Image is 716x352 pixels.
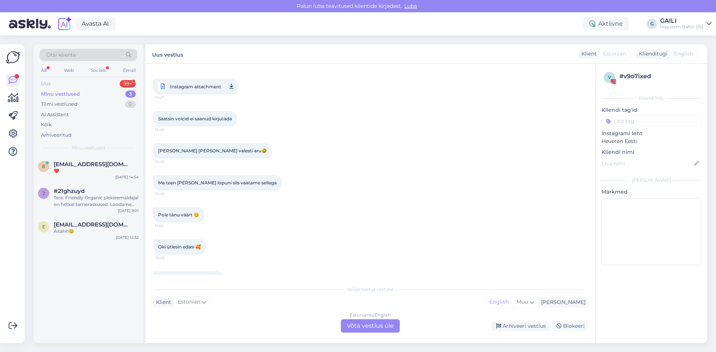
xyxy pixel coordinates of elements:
span: [PERSON_NAME] [PERSON_NAME] valesti aru🤣 [158,148,267,153]
p: Heveren Eesti [602,137,701,145]
span: Oki ütlesin edasi 🥰 [158,244,201,250]
span: 11:50 [155,223,183,229]
div: [PERSON_NAME] [602,177,701,184]
a: Avasta AI [75,18,115,30]
a: Instagram attachment11:47 [153,79,239,95]
span: Estonian [178,298,200,306]
span: Muu [516,298,528,305]
div: ❤️ [54,168,139,174]
div: 3 [125,91,136,98]
div: Web [62,66,75,75]
div: Email [122,66,137,75]
div: English [486,296,512,308]
div: Insystem Baltic OÜ [660,24,703,30]
div: Kõik [41,121,52,129]
span: Luba [402,3,419,9]
p: Kliendi nimi [602,148,701,156]
span: #21ghzuyd [54,188,85,194]
span: Otsi kliente [46,51,76,59]
div: GAILI [660,18,703,24]
span: Pole tänu väärt 😏 [158,212,199,218]
span: 11:47 [155,93,183,102]
div: Arhiveeritud [41,131,72,139]
span: 11:49 [155,159,183,165]
div: Aktiivne [583,17,629,31]
div: Blokeeri [552,321,588,331]
span: eleensitska@gmail.com [54,221,131,228]
span: Estonian [603,50,626,58]
span: Minu vestlused [72,145,105,151]
div: [PERSON_NAME] [538,298,585,306]
input: Lisa nimi [602,159,693,168]
span: Saatsin voicid ei saanud kirjutada [158,116,232,121]
div: Valige keel ja vastake [153,286,588,293]
div: 99+ [120,80,136,88]
div: Klienditugi [636,50,668,58]
input: Lisa tag [602,115,701,127]
div: Klient [153,298,171,306]
div: # v9o7ixed [619,72,699,81]
div: [DATE] 9:01 [118,208,139,213]
div: All [40,66,48,75]
span: 8 [42,164,45,169]
div: Kliendi info [602,95,701,102]
div: [DATE] 14:54 [115,174,139,180]
div: Uus [41,80,50,88]
div: Minu vestlused [41,91,80,98]
span: 2 [43,190,45,196]
div: Estonian to English [350,312,391,318]
span: Instagram attachment [170,82,221,91]
span: e [42,224,45,229]
div: Tere. Friendly Organic plekieemaldajal on hetkel tarneraskused. Loodame kuu [PERSON_NAME] toote u... [54,194,139,208]
img: Askly Logo [6,50,20,64]
p: Instagrami leht [602,130,701,137]
div: G [647,19,657,29]
div: Klient [578,50,597,58]
div: Tiimi vestlused [41,101,78,108]
a: GAILIInsystem Baltic OÜ [660,18,712,30]
span: Ma teen [PERSON_NAME] lopuni siis vaatame sellega [158,180,277,185]
div: 0 [125,101,136,108]
span: v [608,74,611,80]
span: English [674,50,693,58]
div: Arhiveeri vestlus [492,321,549,331]
span: 11:48 [155,127,183,133]
label: Uus vestlus [152,49,183,59]
div: Socials [89,66,107,75]
p: Kliendi tag'id [602,106,701,114]
span: 888.ad.astra@gmail.com [54,161,131,168]
div: Võta vestlus üle [341,319,400,333]
div: Aitähh😊 [54,228,139,235]
img: explore-ai [57,16,72,32]
div: [DATE] 12:32 [116,235,139,240]
div: AI Assistent [41,111,69,118]
span: 11:49 [155,191,183,197]
span: 12:00 [155,255,183,261]
p: Märkmed [602,188,701,196]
